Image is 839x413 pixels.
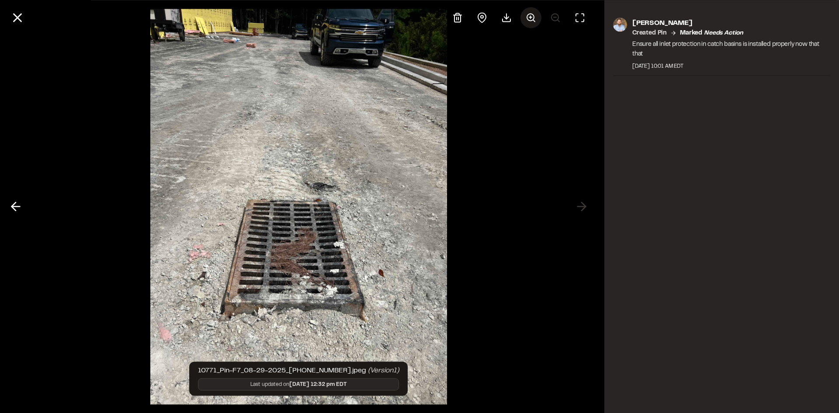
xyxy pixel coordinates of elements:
[632,62,830,70] div: [DATE] 10:01 AM EDT
[680,28,743,38] p: Marked
[613,17,627,31] img: photo
[520,7,541,28] button: Zoom in
[7,7,28,28] button: Close modal
[632,17,830,28] p: [PERSON_NAME]
[632,28,667,38] p: Created Pin
[569,7,590,28] button: Toggle Fullscreen
[704,30,743,35] em: needs action
[5,196,26,217] button: Previous photo
[472,7,492,28] div: View pin on map
[632,39,830,59] p: Ensure all inlet protection in catch basins is installed properly now that that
